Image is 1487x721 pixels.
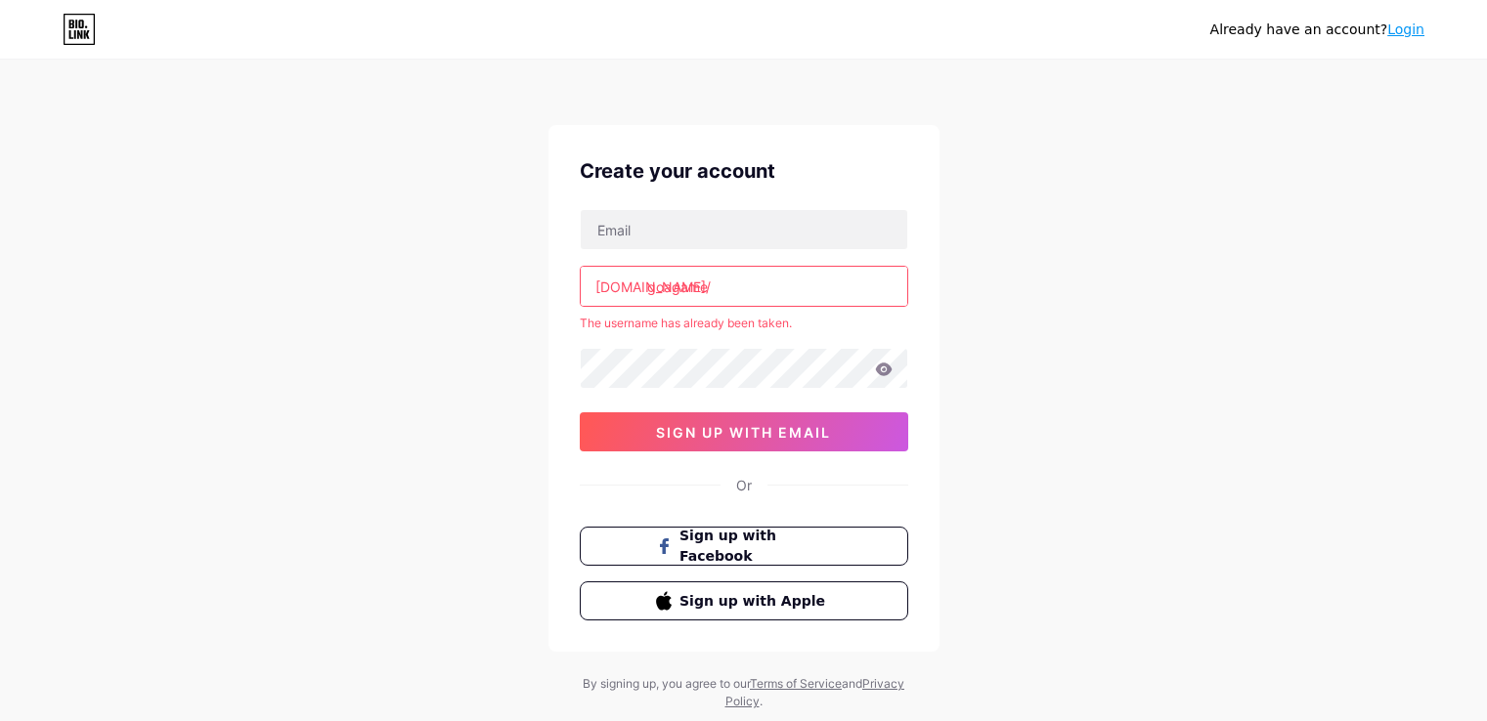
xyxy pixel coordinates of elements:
input: Email [581,210,907,249]
div: [DOMAIN_NAME]/ [595,276,711,297]
span: sign up with email [656,424,831,441]
input: username [581,267,907,306]
span: Sign up with Facebook [679,526,831,567]
a: Terms of Service [750,676,842,691]
a: Login [1387,21,1424,37]
div: Or [736,475,752,495]
span: Sign up with Apple [679,591,831,612]
button: Sign up with Facebook [580,527,908,566]
div: Already have an account? [1210,20,1424,40]
div: By signing up, you agree to our and . [578,675,910,710]
button: Sign up with Apple [580,581,908,620]
button: sign up with email [580,412,908,451]
div: Create your account [580,156,908,186]
div: The username has already been taken. [580,315,908,332]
